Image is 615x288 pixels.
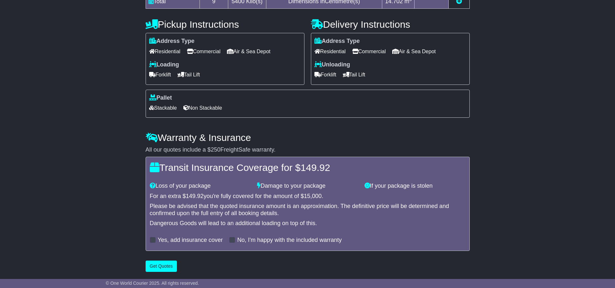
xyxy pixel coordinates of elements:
span: Commercial [352,46,386,56]
span: Forklift [149,70,171,80]
div: Loss of your package [147,183,254,190]
h4: Pickup Instructions [146,19,304,30]
span: Forklift [314,70,336,80]
span: 149.92 [301,162,330,173]
span: Air & Sea Depot [227,46,271,56]
label: Pallet [149,94,172,102]
div: Please be advised that the quoted insurance amount is an approximation. The definitive price will... [150,203,466,217]
div: Dangerous Goods will lead to an additional loading on top of this. [150,220,466,227]
span: Tail Lift [343,70,365,80]
label: No, I'm happy with the included warranty [237,237,342,244]
h4: Warranty & Insurance [146,132,470,143]
div: If your package is stolen [361,183,469,190]
span: Residential [314,46,346,56]
h4: Transit Insurance Coverage for $ [150,162,466,173]
span: Tail Lift [178,70,200,80]
button: Get Quotes [146,261,177,272]
span: Air & Sea Depot [392,46,436,56]
label: Loading [149,61,179,68]
span: Residential [149,46,180,56]
div: For an extra $ you're fully covered for the amount of $ . [150,193,466,200]
h4: Delivery Instructions [311,19,470,30]
span: Non Stackable [183,103,222,113]
label: Address Type [314,38,360,45]
span: 15,000 [304,193,322,199]
span: Commercial [187,46,220,56]
span: © One World Courier 2025. All rights reserved. [106,281,199,286]
div: All our quotes include a $ FreightSafe warranty. [146,146,470,154]
label: Unloading [314,61,350,68]
div: Damage to your package [254,183,361,190]
label: Address Type [149,38,195,45]
span: 250 [211,146,220,153]
span: Stackable [149,103,177,113]
label: Yes, add insurance cover [158,237,223,244]
span: 149.92 [186,193,204,199]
